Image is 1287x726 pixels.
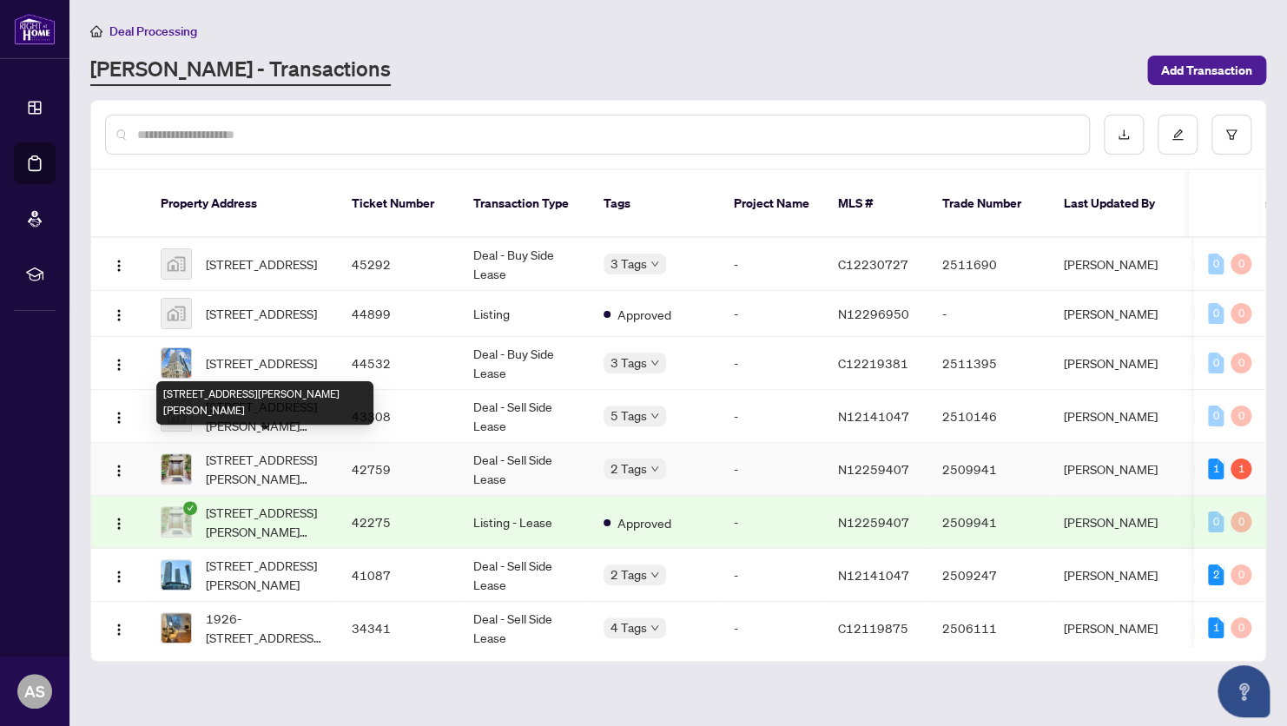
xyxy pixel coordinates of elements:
div: 0 [1208,511,1224,532]
a: [PERSON_NAME] - Transactions [90,55,391,86]
span: edit [1171,129,1184,141]
td: [PERSON_NAME] [1050,443,1180,496]
th: Tags [590,170,720,238]
img: Logo [112,411,126,425]
td: Deal - Sell Side Lease [459,549,590,602]
th: Ticket Number [338,170,459,238]
span: down [650,624,659,632]
button: Add Transaction [1147,56,1266,85]
span: N12259407 [838,514,909,530]
td: - [928,291,1050,337]
span: home [90,25,102,37]
td: 2511395 [928,337,1050,390]
span: down [650,260,659,268]
img: Logo [112,623,126,637]
span: Add Transaction [1161,56,1252,84]
span: download [1118,129,1130,141]
div: 1 [1208,617,1224,638]
span: Approved [617,513,671,532]
td: [PERSON_NAME] [1050,602,1180,655]
img: thumbnail-img [162,507,191,537]
td: Deal - Sell Side Lease [459,443,590,496]
td: Listing - Lease [459,496,590,549]
td: Deal - Sell Side Lease [459,390,590,443]
td: - [720,602,824,655]
span: N12259407 [838,461,909,477]
button: filter [1211,115,1251,155]
th: Project Name [720,170,824,238]
div: 0 [1231,254,1251,274]
span: filter [1225,129,1237,141]
img: Logo [112,358,126,372]
img: thumbnail-img [162,299,191,328]
td: 44532 [338,337,459,390]
td: 34341 [338,602,459,655]
td: 42275 [338,496,459,549]
img: Logo [112,308,126,322]
div: 1 [1208,459,1224,479]
img: thumbnail-img [162,560,191,590]
span: [STREET_ADDRESS] [206,304,317,323]
td: 45292 [338,238,459,291]
span: [STREET_ADDRESS][PERSON_NAME] [206,556,324,594]
img: thumbnail-img [162,613,191,643]
span: 3 Tags [610,353,647,373]
div: [STREET_ADDRESS][PERSON_NAME][PERSON_NAME] [156,381,373,425]
span: Approved [617,305,671,324]
button: download [1104,115,1144,155]
span: 5 Tags [610,406,647,426]
span: C12119875 [838,620,908,636]
span: 2 Tags [610,564,647,584]
td: - [720,337,824,390]
button: Logo [105,508,133,536]
div: 0 [1231,511,1251,532]
div: 0 [1208,303,1224,324]
td: - [720,496,824,549]
td: 2509247 [928,549,1050,602]
div: 2 [1208,564,1224,585]
span: [STREET_ADDRESS] [206,353,317,373]
td: - [720,291,824,337]
span: [STREET_ADDRESS][PERSON_NAME][PERSON_NAME] [206,450,324,488]
img: Logo [112,259,126,273]
td: - [720,549,824,602]
td: [PERSON_NAME] [1050,238,1180,291]
td: 2506111 [928,602,1050,655]
button: Logo [105,349,133,377]
div: 0 [1231,564,1251,585]
span: 4 Tags [610,617,647,637]
td: - [720,238,824,291]
span: check-circle [183,501,197,515]
button: Logo [105,300,133,327]
span: C12230727 [838,256,908,272]
td: 43308 [338,390,459,443]
div: 0 [1231,617,1251,638]
td: - [720,390,824,443]
th: MLS # [824,170,928,238]
img: thumbnail-img [162,249,191,279]
td: 2511690 [928,238,1050,291]
span: N12141047 [838,408,909,424]
span: down [650,465,659,473]
img: Logo [112,464,126,478]
td: - [720,443,824,496]
span: N12141047 [838,567,909,583]
div: 0 [1208,254,1224,274]
th: Trade Number [928,170,1050,238]
th: Property Address [147,170,338,238]
td: [PERSON_NAME] [1050,390,1180,443]
td: 2509941 [928,443,1050,496]
span: 2 Tags [610,459,647,478]
button: Logo [105,402,133,430]
img: Logo [112,570,126,584]
img: thumbnail-img [162,348,191,378]
span: [STREET_ADDRESS][PERSON_NAME][PERSON_NAME] [206,503,324,541]
button: Logo [105,561,133,589]
span: N12296950 [838,306,909,321]
th: Last Updated By [1050,170,1180,238]
div: 0 [1231,406,1251,426]
div: 0 [1231,303,1251,324]
td: 41087 [338,549,459,602]
td: 44899 [338,291,459,337]
td: Deal - Buy Side Lease [459,238,590,291]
